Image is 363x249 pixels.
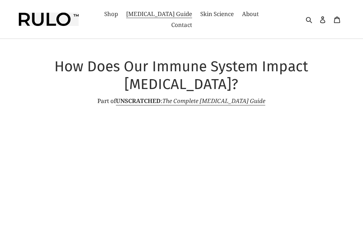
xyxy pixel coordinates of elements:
span: Contact [171,21,192,29]
em: The Complete [MEDICAL_DATA] Guide [162,97,265,105]
span: About [242,10,259,18]
p: Part of [47,97,316,105]
a: [MEDICAL_DATA] Guide [123,9,196,19]
strong: UNSCRATCHED [116,97,161,105]
a: UNSCRATCHED:The Complete [MEDICAL_DATA] Guide [116,97,265,105]
a: Skin Science [197,9,237,19]
a: About [239,9,262,19]
span: Skin Science [200,10,234,18]
span: [MEDICAL_DATA] Guide [126,10,192,18]
a: Contact [168,19,196,30]
span: Shop [104,10,118,18]
img: Rulo™ Skin [19,13,79,26]
h1: How Does Our Immune System Impact [MEDICAL_DATA]? [47,58,316,93]
a: Shop [101,9,121,19]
